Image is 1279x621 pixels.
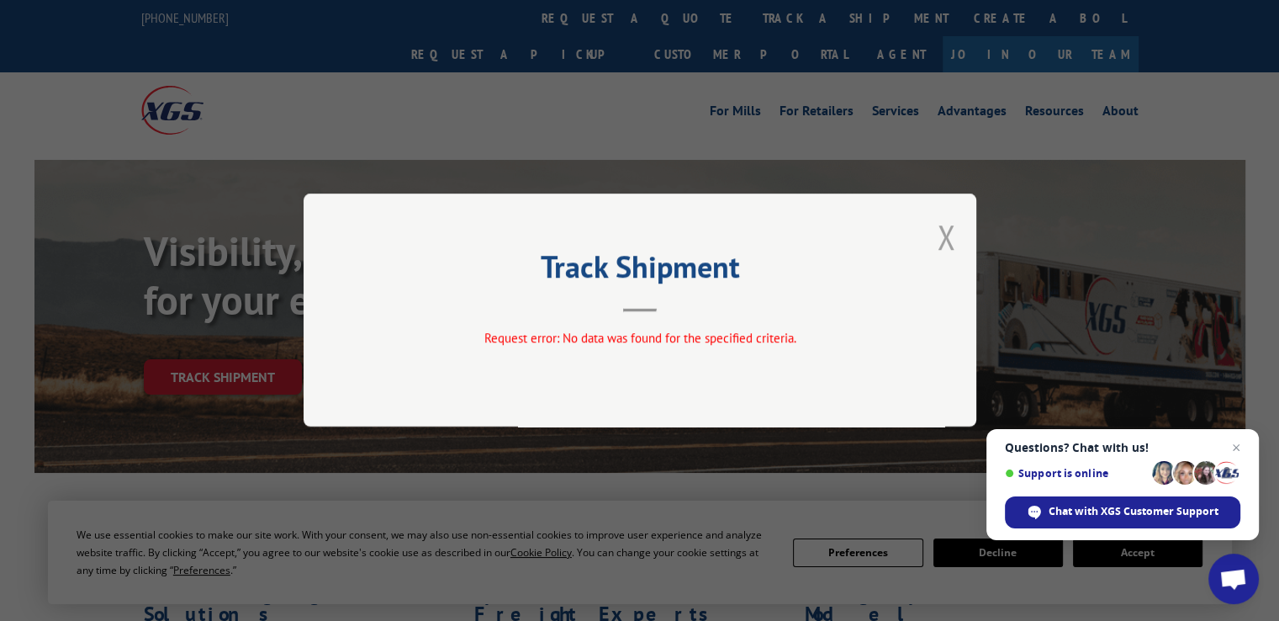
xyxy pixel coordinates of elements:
span: Close chat [1226,438,1246,458]
button: Close modal [937,215,955,259]
h2: Track Shipment [388,255,892,287]
div: Chat with XGS Customer Support [1005,496,1240,528]
span: Questions? Chat with us! [1005,441,1240,454]
span: Request error: No data was found for the specified criteria. [484,331,795,347]
span: Support is online [1005,467,1146,480]
span: Chat with XGS Customer Support [1049,504,1218,519]
div: Open chat [1208,554,1259,604]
